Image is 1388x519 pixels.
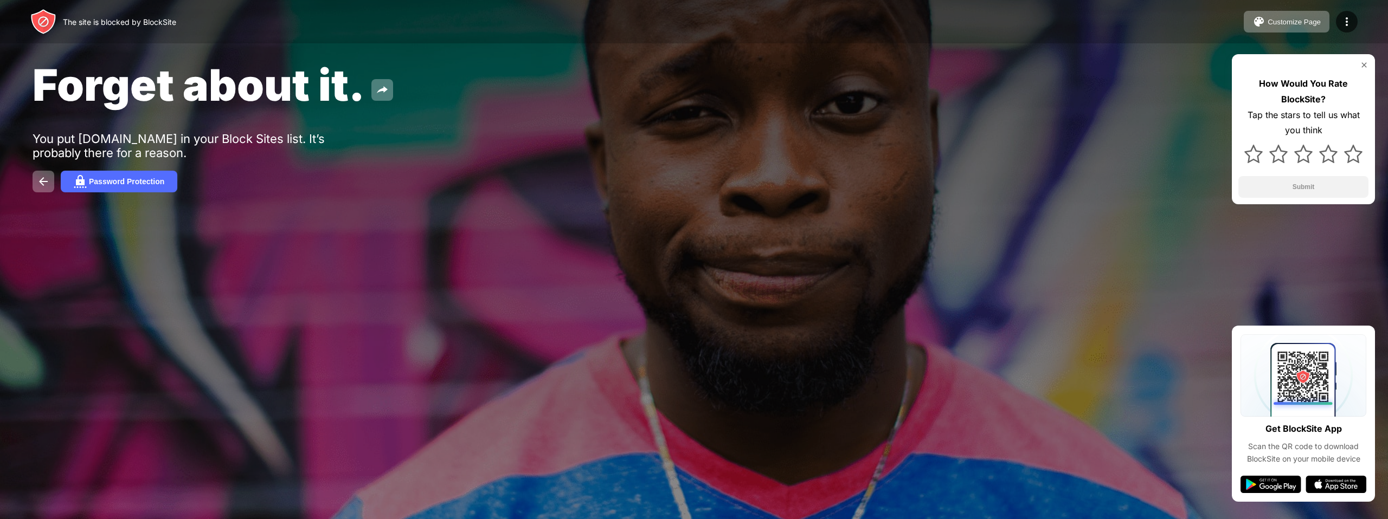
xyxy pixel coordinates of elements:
[33,59,365,111] span: Forget about it.
[1344,145,1363,163] img: star.svg
[1238,176,1368,198] button: Submit
[1340,15,1353,28] img: menu-icon.svg
[89,177,164,186] div: Password Protection
[33,132,368,160] div: You put [DOMAIN_NAME] in your Block Sites list. It’s probably there for a reason.
[1241,334,1366,417] img: qrcode.svg
[61,171,177,192] button: Password Protection
[1269,145,1288,163] img: star.svg
[1244,11,1329,33] button: Customize Page
[30,9,56,35] img: header-logo.svg
[1252,15,1265,28] img: pallet.svg
[1241,476,1301,493] img: google-play.svg
[1241,440,1366,465] div: Scan the QR code to download BlockSite on your mobile device
[1268,18,1321,26] div: Customize Page
[376,83,389,96] img: share.svg
[1306,476,1366,493] img: app-store.svg
[1319,145,1338,163] img: star.svg
[1238,107,1368,139] div: Tap the stars to tell us what you think
[1360,61,1368,69] img: rate-us-close.svg
[1294,145,1313,163] img: star.svg
[1244,145,1263,163] img: star.svg
[37,175,50,188] img: back.svg
[1238,76,1368,107] div: How Would You Rate BlockSite?
[63,17,176,27] div: The site is blocked by BlockSite
[1265,421,1342,437] div: Get BlockSite App
[74,175,87,188] img: password.svg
